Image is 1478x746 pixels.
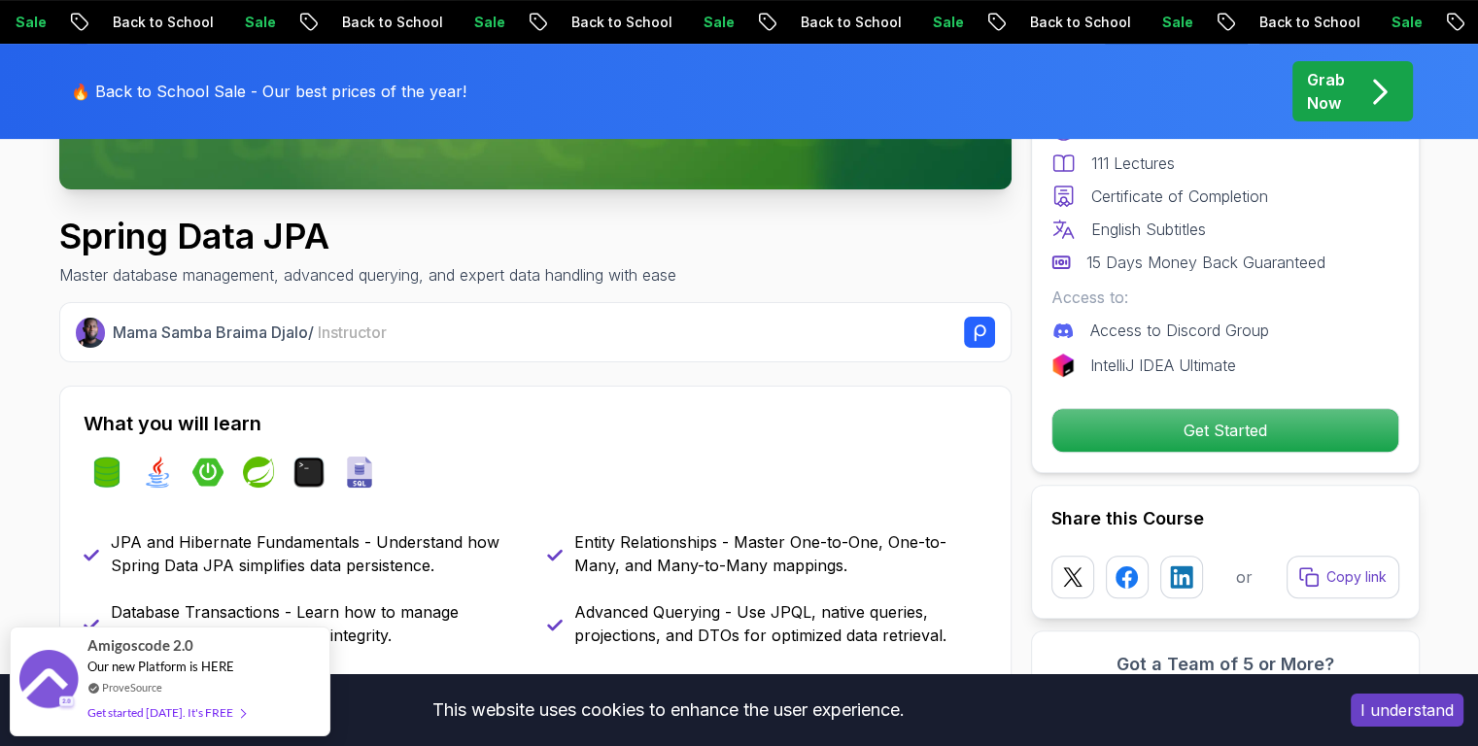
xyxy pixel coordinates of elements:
p: Back to School [514,13,646,32]
h2: What you will learn [84,410,987,437]
p: or [1236,565,1253,589]
p: Back to School [743,13,876,32]
p: Back to School [55,13,188,32]
p: Entity Relationships - Master One-to-One, One-to-Many, and Many-to-Many mappings. [574,530,987,577]
p: Sale [1334,13,1396,32]
p: Sale [1105,13,1167,32]
a: ProveSource [102,679,162,695]
div: Get started [DATE]. It's FREE [87,701,245,724]
p: IntelliJ IDEA Ultimate [1090,354,1236,377]
img: java logo [142,457,173,488]
p: English Subtitles [1091,218,1206,241]
p: Mama Samba Braima Djalo / [113,321,387,344]
p: Sale [188,13,250,32]
h1: Spring Data JPA [59,217,676,255]
p: 15 Days Money Back Guaranteed [1086,251,1325,274]
span: Instructor [318,322,387,342]
p: Master database management, advanced querying, and expert data handling with ease [59,263,676,287]
p: Sale [417,13,479,32]
p: Sale [876,13,938,32]
h3: Got a Team of 5 or More? [1051,651,1399,678]
p: Advanced Querying - Use JPQL, native queries, projections, and DTOs for optimized data retrieval. [574,600,987,647]
p: Back to School [1202,13,1334,32]
button: Get Started [1051,408,1399,453]
p: JPA and Hibernate Fundamentals - Understand how Spring Data JPA simplifies data persistence. [111,530,524,577]
img: Nelson Djalo [76,318,106,348]
img: spring-boot logo [192,457,223,488]
p: 111 Lectures [1091,152,1175,175]
p: Back to School [973,13,1105,32]
p: Certificate of Completion [1091,185,1268,208]
img: sql logo [344,457,375,488]
img: terminal logo [293,457,325,488]
h2: Share this Course [1051,505,1399,532]
span: Amigoscode 2.0 [87,634,193,657]
p: Copy link [1326,567,1387,587]
p: 🔥 Back to School Sale - Our best prices of the year! [71,80,466,103]
img: jetbrains logo [1051,354,1075,377]
div: This website uses cookies to enhance the user experience. [15,689,1322,731]
p: Back to School [285,13,417,32]
p: 1 to many relationships - Master One-to-One, One-to-Many, and Many-to-Many mappings. [574,670,987,717]
img: spring-data-jpa logo [91,457,122,488]
img: spring logo [243,457,274,488]
p: Sale [646,13,708,32]
p: Access to Discord Group [1090,319,1269,342]
p: Get Started [1052,409,1398,452]
button: Accept cookies [1351,694,1463,727]
img: provesource social proof notification image [19,650,78,713]
p: Grab Now [1307,68,1345,115]
p: Database Transactions - Learn how to manage transactions and ensure data integrity. [111,600,524,647]
p: Access to: [1051,286,1399,309]
span: Our new Platform is HERE [87,659,234,674]
button: Copy link [1287,556,1399,598]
